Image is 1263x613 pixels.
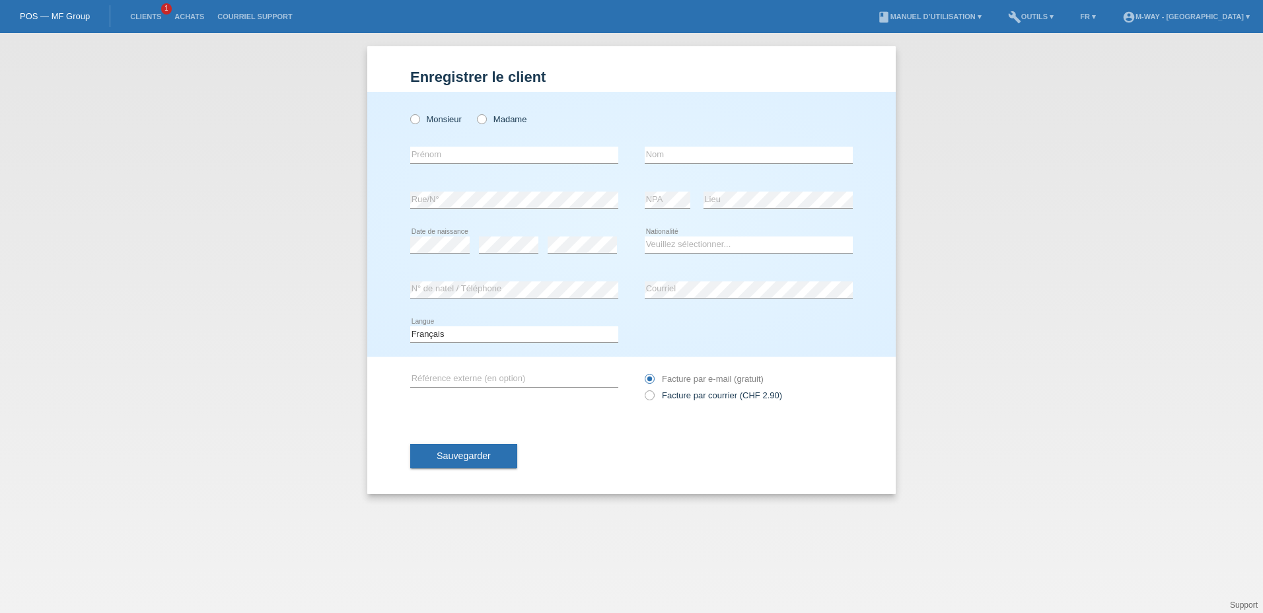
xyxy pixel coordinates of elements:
[477,114,526,124] label: Madame
[161,3,172,15] span: 1
[1122,11,1136,24] i: account_circle
[1073,13,1102,20] a: FR ▾
[645,390,782,400] label: Facture par courrier (CHF 2.90)
[410,114,419,123] input: Monsieur
[1008,11,1021,24] i: build
[410,444,517,469] button: Sauvegarder
[1230,600,1258,610] a: Support
[410,114,462,124] label: Monsieur
[871,13,988,20] a: bookManuel d’utilisation ▾
[168,13,211,20] a: Achats
[124,13,168,20] a: Clients
[410,69,853,85] h1: Enregistrer le client
[1001,13,1060,20] a: buildOutils ▾
[877,11,890,24] i: book
[20,11,90,21] a: POS — MF Group
[437,451,491,461] span: Sauvegarder
[645,374,653,390] input: Facture par e-mail (gratuit)
[645,374,764,384] label: Facture par e-mail (gratuit)
[211,13,299,20] a: Courriel Support
[1116,13,1256,20] a: account_circlem-way - [GEOGRAPHIC_DATA] ▾
[645,390,653,407] input: Facture par courrier (CHF 2.90)
[477,114,486,123] input: Madame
